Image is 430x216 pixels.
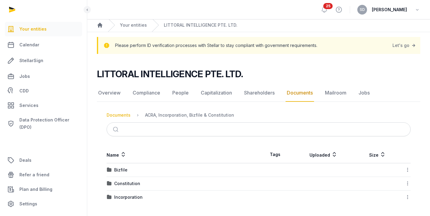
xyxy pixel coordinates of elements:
span: Deals [19,157,31,164]
a: Documents [286,84,314,102]
span: StellarSign [19,57,43,64]
span: Data Protection Officer (DPO) [19,116,80,131]
a: Overview [97,84,122,102]
a: Refer a friend [5,168,82,182]
span: Plan and Billing [19,186,52,193]
th: Name [107,146,259,163]
a: Your entities [5,22,82,36]
a: Your entities [120,22,147,28]
div: Constitution [114,181,140,187]
div: Bizfile [114,167,127,173]
img: folder.svg [107,195,112,200]
button: Submit [109,123,124,136]
a: Compliance [131,84,161,102]
a: Plan and Billing [5,182,82,197]
a: Settings [5,197,82,211]
span: Services [19,102,38,109]
a: Mailroom [324,84,348,102]
span: 25 [323,3,333,9]
a: People [171,84,190,102]
div: ACRA, Incorporation, Bizfile & Constitution [145,112,234,118]
span: Settings [19,200,37,208]
a: Let's go [392,41,417,50]
a: Jobs [357,84,371,102]
a: LITTORAL INTELLIGENCE PTE. LTD. [164,22,237,28]
a: Capitalization [200,84,233,102]
a: StellarSign [5,53,82,68]
span: Calendar [19,41,39,48]
span: Refer a friend [19,171,49,178]
nav: Breadcrumb [107,108,411,122]
div: Documents [107,112,131,118]
nav: Breadcrumb [87,18,430,32]
span: [PERSON_NAME] [372,6,407,13]
p: Please perform ID verification processes with Stellar to stay compliant with government requireme... [115,41,317,50]
span: Jobs [19,73,30,80]
a: Data Protection Officer (DPO) [5,114,82,133]
a: CDD [5,85,82,97]
th: Uploaded [291,146,356,163]
img: folder.svg [107,168,112,172]
a: Services [5,98,82,113]
iframe: Chat Widget [321,146,430,216]
h2: LITTORAL INTELLIGENCE PTE. LTD. [97,68,243,79]
a: Shareholders [243,84,276,102]
img: folder.svg [107,181,112,186]
th: Tags [259,146,291,163]
a: Deals [5,153,82,168]
span: SD [360,8,365,12]
a: Calendar [5,38,82,52]
nav: Tabs [97,84,420,102]
a: Jobs [5,69,82,84]
span: CDD [19,87,29,95]
button: SD [357,5,367,15]
span: Your entities [19,25,47,33]
div: Incorporation [114,194,143,200]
